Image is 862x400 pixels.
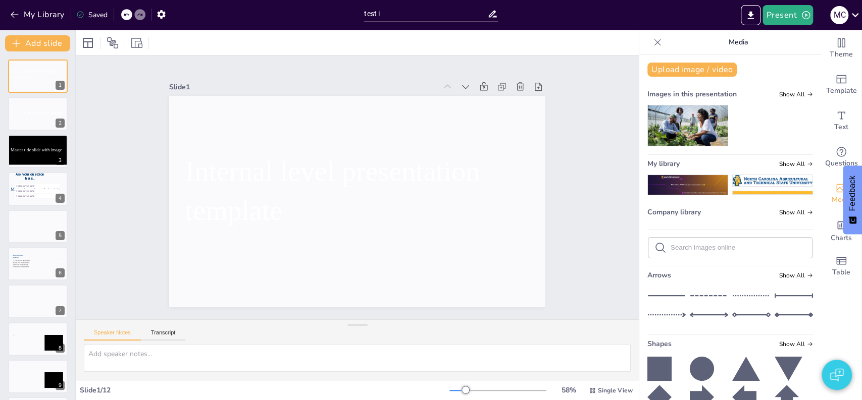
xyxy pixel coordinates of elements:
[13,266,29,268] span: Fourth level of information
[80,35,96,51] div: Layout
[830,5,848,25] button: M C
[647,270,671,280] span: Arrows
[825,158,858,169] span: Questions
[185,155,480,226] span: Internal level presentation template
[11,147,62,152] span: Master title slide with image
[18,190,59,192] span: [GEOGRAPHIC_DATA]
[821,103,861,139] div: Add text boxes
[763,5,813,25] button: Present
[16,172,44,181] span: Ask your question here...
[56,119,65,128] div: 2
[13,264,28,266] span: Third level of information
[779,91,813,98] span: Show all
[8,322,68,356] div: 8
[821,212,861,248] div: Add charts and graphs
[8,210,68,243] div: 5
[779,209,813,216] span: Show all
[666,30,811,54] p: Media
[821,30,861,67] div: Change the overall theme
[779,160,813,167] span: Show all
[647,89,737,99] span: Images in this presentation
[56,344,65,353] div: 8
[733,175,813,186] img: 4bd7086d-8a6e-40de-9ba5-3bbe03121c65.png
[8,247,68,280] div: 6
[648,105,728,146] img: 5edbd11b-676e-4001-b33f-5229fb269327.jpeg
[56,156,65,165] div: 3
[647,159,680,168] span: My library
[5,35,70,51] button: Add slide
[834,122,848,133] span: Text
[56,231,65,240] div: 5
[56,81,65,90] div: 1
[8,360,68,393] div: 9
[733,191,813,194] img: c4e26b1d-7b9b-4151-81f4-4284cccf250d.png
[648,175,728,195] img: c152b0c6-b9c7-4163-904c-84a786f150c5.png
[18,185,59,187] span: [GEOGRAPHIC_DATA]
[830,49,853,60] span: Theme
[830,6,848,24] div: M C
[11,109,62,115] span: Master title slide with image
[80,385,449,395] div: Slide 1 / 12
[8,7,69,23] button: My Library
[107,37,119,49] span: Position
[364,7,487,21] input: Insert title
[129,35,144,51] div: Resize presentation
[831,233,852,244] span: Charts
[13,254,23,256] span: Slide Header
[741,5,760,25] button: Export to PowerPoint
[647,207,701,217] span: Company library
[8,60,68,93] div: 1
[843,165,862,234] button: Feedback - Show survey
[8,172,68,205] div: 4
[15,260,30,261] span: First level of information
[141,329,186,340] button: Transcript
[56,194,65,203] div: 4
[832,267,850,278] span: Table
[13,262,29,264] span: Second level of information
[821,176,861,212] div: Add images, graphics, shapes or video
[848,176,857,211] span: Feedback
[598,386,633,394] span: Single View
[779,340,813,348] span: Show all
[826,85,857,96] span: Template
[671,244,806,251] input: Search images online
[56,381,65,390] div: 9
[84,329,141,340] button: Speaker Notes
[8,135,68,168] div: 3
[76,10,108,20] div: Saved
[832,194,851,205] span: Media
[8,97,68,130] div: 2
[8,284,68,318] div: 7
[56,268,65,277] div: 6
[647,63,737,77] button: Upload image / video
[11,187,60,192] span: Master transition slide style
[821,139,861,176] div: Get real-time input from your audience
[647,339,672,349] span: Shapes
[556,385,581,395] div: 58 %
[18,195,59,197] span: [GEOGRAPHIC_DATA]
[779,272,813,279] span: Show all
[821,67,861,103] div: Add ready made slides
[821,248,861,284] div: Add a table
[11,69,57,80] span: Internal level presentation template
[56,306,65,315] div: 7
[169,82,436,92] div: Slide 1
